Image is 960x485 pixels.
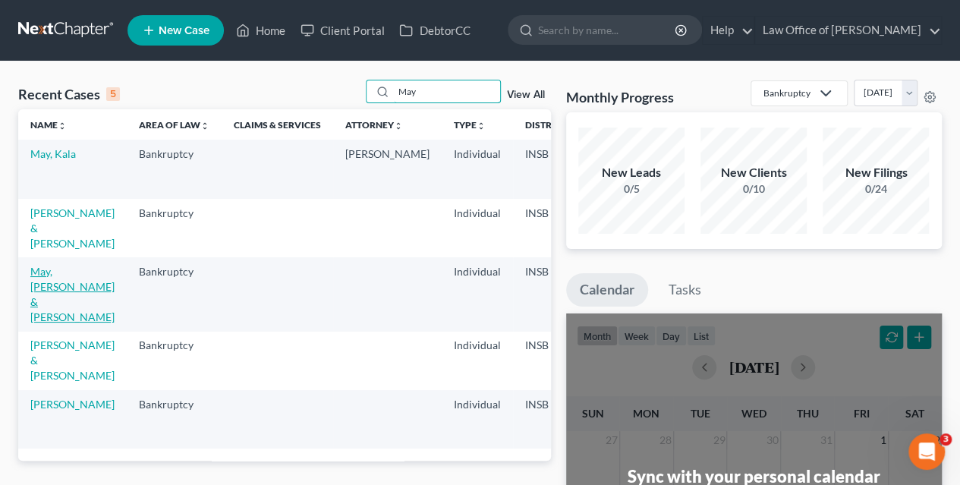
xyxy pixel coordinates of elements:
i: unfold_more [477,121,486,131]
div: New Clients [700,164,807,181]
input: Search by name... [394,80,500,102]
td: Individual [442,332,513,390]
a: Typeunfold_more [454,119,486,131]
iframe: Intercom live chat [908,433,945,470]
i: unfold_more [394,121,403,131]
a: Help [703,17,754,44]
a: Tasks [655,273,715,307]
a: [PERSON_NAME] & [PERSON_NAME] [30,206,115,250]
a: May, [PERSON_NAME] & [PERSON_NAME] [30,265,115,323]
a: Districtunfold_more [525,119,575,131]
td: INSB [513,199,587,257]
div: 0/24 [823,181,929,197]
a: Nameunfold_more [30,119,67,131]
td: Bankruptcy [127,390,222,449]
td: Bankruptcy [127,199,222,257]
a: View All [507,90,545,100]
a: Area of Lawunfold_more [139,119,209,131]
a: Attorneyunfold_more [345,119,403,131]
a: Client Portal [293,17,392,44]
td: Individual [442,199,513,257]
div: New Filings [823,164,929,181]
a: May, Kala [30,147,76,160]
a: [PERSON_NAME] & [PERSON_NAME] [30,339,115,382]
h3: Monthly Progress [566,88,674,106]
i: unfold_more [58,121,67,131]
a: DebtorCC [392,17,477,44]
div: New Leads [578,164,685,181]
td: [PERSON_NAME] [333,140,442,198]
td: INSB [513,332,587,390]
td: Individual [442,390,513,449]
td: Individual [442,140,513,198]
td: INSB [513,257,587,331]
a: Calendar [566,273,648,307]
td: INSB [513,390,587,449]
td: Bankruptcy [127,332,222,390]
a: [PERSON_NAME] [30,398,115,411]
div: Recent Cases [18,85,120,103]
div: Bankruptcy [763,87,810,99]
td: INSB [513,140,587,198]
div: 0/5 [578,181,685,197]
div: 5 [106,87,120,101]
span: 3 [940,433,952,446]
td: Individual [442,257,513,331]
td: Bankruptcy [127,257,222,331]
th: Claims & Services [222,109,333,140]
input: Search by name... [538,16,677,44]
td: Bankruptcy [127,140,222,198]
a: Home [228,17,293,44]
i: unfold_more [200,121,209,131]
span: New Case [159,25,209,36]
a: Law Office of [PERSON_NAME] [755,17,941,44]
div: 0/10 [700,181,807,197]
